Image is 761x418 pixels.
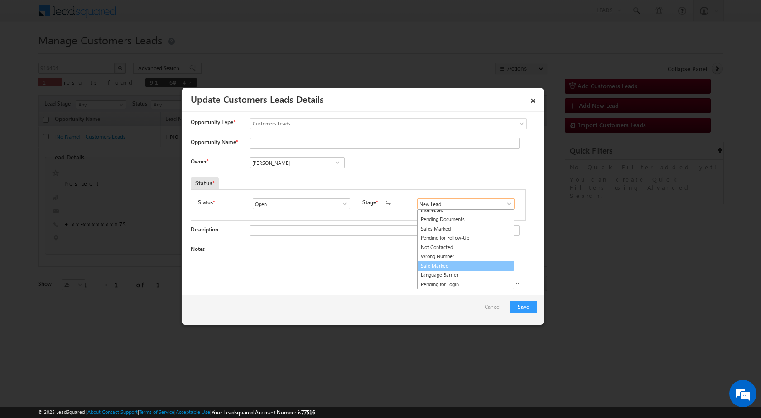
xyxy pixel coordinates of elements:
[332,158,343,167] a: Show All Items
[418,270,514,280] a: Language Barrier
[149,5,170,26] div: Minimize live chat window
[191,177,219,189] div: Status
[191,158,208,165] label: Owner
[362,198,376,207] label: Stage
[250,118,527,129] a: Customers Leads
[139,409,174,415] a: Terms of Service
[418,233,514,243] a: Pending for Follow-Up
[198,198,213,207] label: Status
[250,120,490,128] span: Customers Leads
[418,206,514,215] a: Interested
[301,409,315,416] span: 77516
[176,409,210,415] a: Acceptable Use
[87,409,101,415] a: About
[15,48,38,59] img: d_60004797649_company_0_60004797649
[485,301,505,318] a: Cancel
[418,243,514,252] a: Not Contacted
[191,92,324,105] a: Update Customers Leads Details
[212,409,315,416] span: Your Leadsquared Account Number is
[417,198,515,209] input: Type to Search
[123,279,164,291] em: Start Chat
[12,84,165,271] textarea: Type your message and hit 'Enter'
[417,261,514,271] a: Sale Marked
[102,409,138,415] a: Contact Support
[418,215,514,224] a: Pending Documents
[501,199,512,208] a: Show All Items
[47,48,152,59] div: Chat with us now
[418,224,514,234] a: Sales Marked
[510,301,537,313] button: Save
[418,252,514,261] a: Wrong Number
[337,199,348,208] a: Show All Items
[418,280,514,289] a: Pending for Login
[253,198,350,209] input: Type to Search
[38,408,315,417] span: © 2025 LeadSquared | | | | |
[191,118,233,126] span: Opportunity Type
[250,157,345,168] input: Type to Search
[191,139,238,145] label: Opportunity Name
[525,91,541,107] a: ×
[191,226,218,233] label: Description
[191,245,205,252] label: Notes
